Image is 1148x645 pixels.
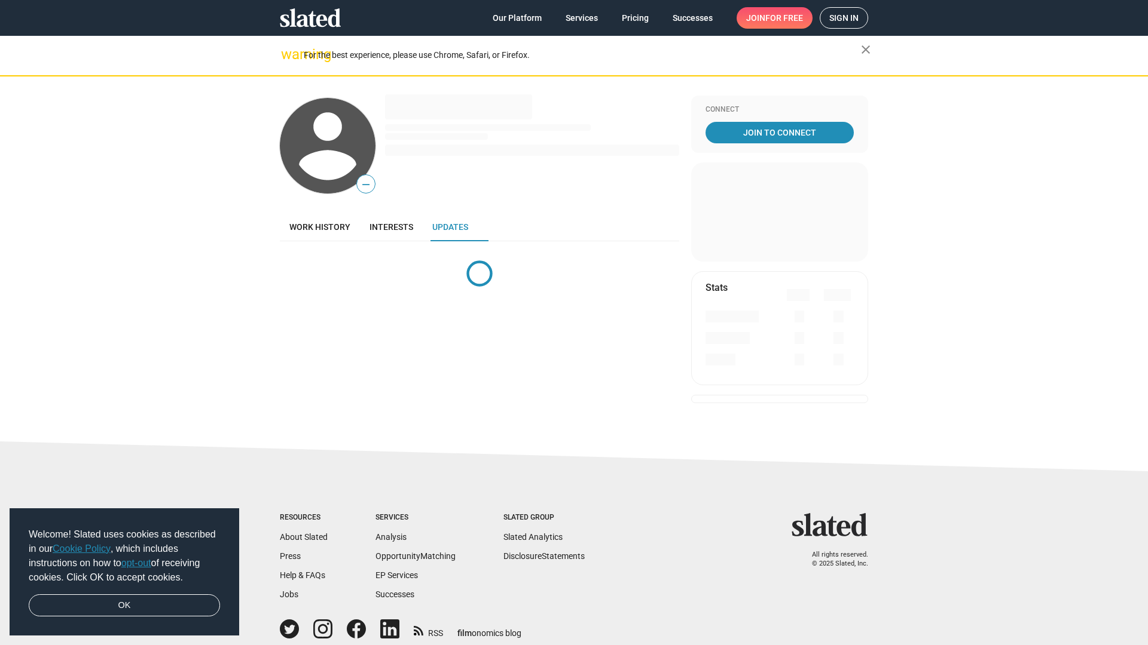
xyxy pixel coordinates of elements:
span: — [357,177,375,192]
span: Sign in [829,8,859,28]
span: Join To Connect [708,122,851,143]
span: Our Platform [493,7,542,29]
span: Interests [370,222,413,232]
span: film [457,628,472,638]
mat-icon: warning [281,47,295,62]
a: Interests [360,213,423,241]
div: Services [375,513,456,523]
span: Join [746,7,803,29]
a: filmonomics blog [457,618,521,639]
div: cookieconsent [10,508,239,636]
a: Successes [663,7,722,29]
a: DisclosureStatements [503,551,585,561]
a: Successes [375,589,414,599]
span: Services [566,7,598,29]
a: Services [556,7,607,29]
a: Pricing [612,7,658,29]
a: Join To Connect [706,122,854,143]
span: Successes [673,7,713,29]
a: Press [280,551,301,561]
a: Our Platform [483,7,551,29]
span: Pricing [622,7,649,29]
p: All rights reserved. © 2025 Slated, Inc. [799,551,868,568]
mat-card-title: Stats [706,281,728,294]
a: Work history [280,213,360,241]
a: Help & FAQs [280,570,325,580]
a: opt-out [121,558,151,568]
span: Updates [432,222,468,232]
span: Work history [289,222,350,232]
a: Analysis [375,532,407,542]
span: Welcome! Slated uses cookies as described in our , which includes instructions on how to of recei... [29,527,220,585]
a: Updates [423,213,478,241]
div: Resources [280,513,328,523]
div: Connect [706,105,854,115]
a: Cookie Policy [53,543,111,554]
a: OpportunityMatching [375,551,456,561]
a: dismiss cookie message [29,594,220,617]
mat-icon: close [859,42,873,57]
a: Sign in [820,7,868,29]
a: Slated Analytics [503,532,563,542]
span: for free [765,7,803,29]
a: RSS [414,621,443,639]
a: EP Services [375,570,418,580]
div: Slated Group [503,513,585,523]
a: Jobs [280,589,298,599]
div: For the best experience, please use Chrome, Safari, or Firefox. [304,47,861,63]
a: Joinfor free [737,7,813,29]
a: About Slated [280,532,328,542]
